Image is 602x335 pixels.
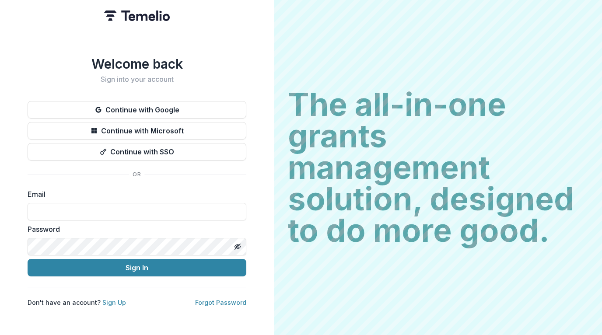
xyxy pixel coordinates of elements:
a: Sign Up [102,299,126,306]
label: Password [28,224,241,234]
button: Toggle password visibility [231,240,245,254]
p: Don't have an account? [28,298,126,307]
button: Sign In [28,259,246,276]
h2: Sign into your account [28,75,246,84]
h1: Welcome back [28,56,246,72]
button: Continue with SSO [28,143,246,161]
button: Continue with Microsoft [28,122,246,140]
label: Email [28,189,241,199]
a: Forgot Password [195,299,246,306]
button: Continue with Google [28,101,246,119]
img: Temelio [104,10,170,21]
